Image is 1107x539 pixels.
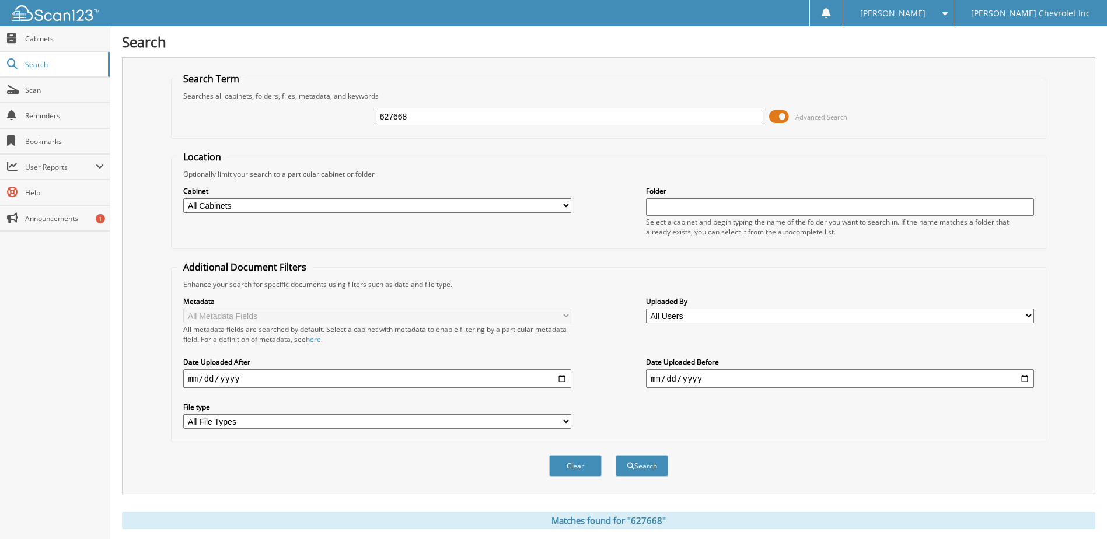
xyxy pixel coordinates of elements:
[646,357,1034,367] label: Date Uploaded Before
[122,512,1095,529] div: Matches found for "627668"
[646,186,1034,196] label: Folder
[183,324,571,344] div: All metadata fields are searched by default. Select a cabinet with metadata to enable filtering b...
[616,455,668,477] button: Search
[646,369,1034,388] input: end
[795,113,847,121] span: Advanced Search
[177,261,312,274] legend: Additional Document Filters
[177,279,1039,289] div: Enhance your search for specific documents using filters such as date and file type.
[96,214,105,223] div: 1
[306,334,321,344] a: here
[549,455,602,477] button: Clear
[177,91,1039,101] div: Searches all cabinets, folders, files, metadata, and keywords
[25,60,102,69] span: Search
[183,402,571,412] label: File type
[177,150,227,163] legend: Location
[860,10,926,17] span: [PERSON_NAME]
[12,5,99,21] img: scan123-logo-white.svg
[25,111,104,121] span: Reminders
[177,169,1039,179] div: Optionally limit your search to a particular cabinet or folder
[183,296,571,306] label: Metadata
[177,72,245,85] legend: Search Term
[971,10,1090,17] span: [PERSON_NAME] Chevrolet Inc
[25,34,104,44] span: Cabinets
[183,357,571,367] label: Date Uploaded After
[25,162,96,172] span: User Reports
[25,136,104,146] span: Bookmarks
[25,85,104,95] span: Scan
[646,217,1034,237] div: Select a cabinet and begin typing the name of the folder you want to search in. If the name match...
[183,369,571,388] input: start
[25,213,104,223] span: Announcements
[25,188,104,198] span: Help
[122,32,1095,51] h1: Search
[646,296,1034,306] label: Uploaded By
[183,186,571,196] label: Cabinet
